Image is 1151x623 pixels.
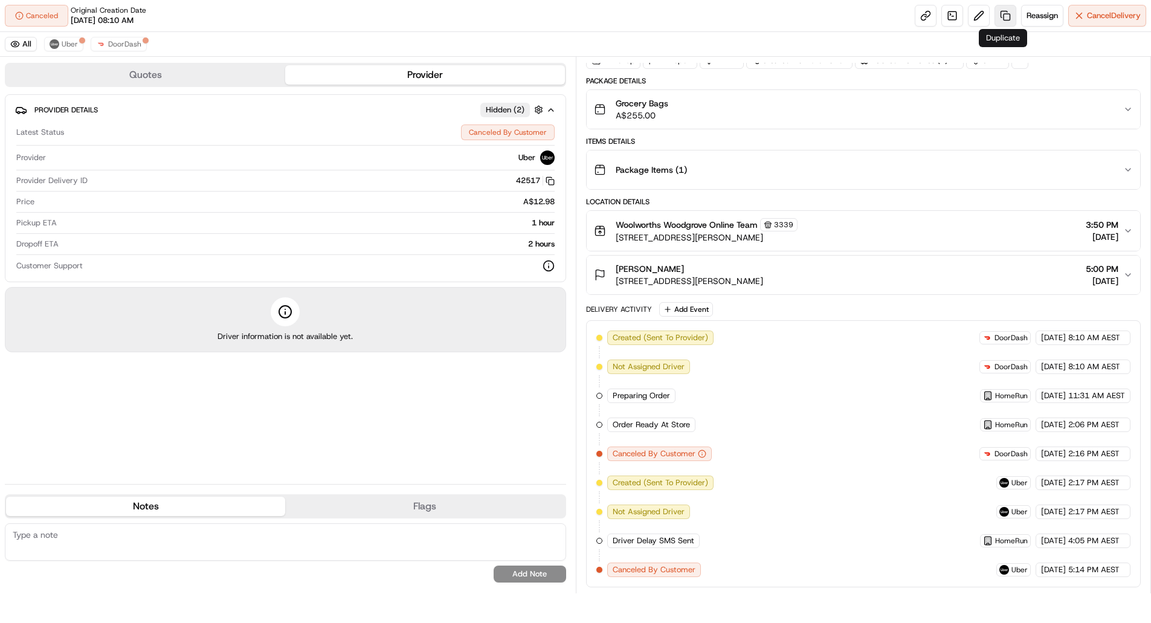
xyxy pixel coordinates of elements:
span: A$255.00 [616,109,668,121]
div: Duplicate [979,29,1027,47]
span: Customer Support [16,260,83,271]
div: 1 hour [62,218,555,228]
span: Not Assigned Driver [613,506,685,517]
span: Uber [62,39,78,49]
button: Provider [285,65,564,85]
span: Driver Delay SMS Sent [613,535,694,546]
button: Quotes [6,65,285,85]
button: Reassign [1021,5,1063,27]
span: Uber [1011,507,1028,517]
span: Uber [518,152,535,163]
span: [DATE] [1041,390,1066,401]
span: Reassign [1027,10,1058,21]
span: [DATE] [1041,419,1066,430]
span: Created (Sent To Provider) [613,477,708,488]
span: Uber [1011,478,1028,488]
span: [DATE] [1086,231,1118,243]
span: 5:00 PM [1086,263,1118,275]
img: uber-new-logo.jpeg [50,39,59,49]
img: uber-new-logo.jpeg [999,507,1009,517]
img: uber-new-logo.jpeg [999,565,1009,575]
span: Uber [1011,565,1028,575]
button: Grocery BagsA$255.00 [587,90,1141,129]
span: [PERSON_NAME] [616,263,684,275]
div: Package Details [586,76,1141,86]
span: Grocery Bags [616,97,668,109]
span: A$12.98 [523,196,555,207]
button: Uber [44,37,83,51]
span: [DATE] [1086,275,1118,287]
img: uber-new-logo.jpeg [540,150,555,165]
span: Driver information is not available yet. [218,331,353,342]
span: 8:10 AM AEST [1068,361,1120,372]
span: Canceled By Customer [613,564,695,575]
button: Provider DetailsHidden (2) [15,100,556,120]
span: 2:17 PM AEST [1068,506,1120,517]
span: 8:10 AM AEST [1068,332,1120,343]
button: [PERSON_NAME][STREET_ADDRESS][PERSON_NAME]5:00 PM[DATE] [587,256,1141,294]
div: Delivery Activity [586,305,652,314]
span: DoorDash [995,449,1028,459]
button: Woolworths Woodgrove Online Team3339[STREET_ADDRESS][PERSON_NAME]3:50 PM[DATE] [587,211,1141,251]
span: Created (Sent To Provider) [613,332,708,343]
span: 2:06 PM AEST [1068,419,1120,430]
span: Provider Details [34,105,98,115]
button: Notes [6,497,285,516]
span: HomeRun [995,391,1028,401]
button: CancelDelivery [1068,5,1146,27]
div: 2 hours [63,239,555,250]
span: Dropoff ETA [16,239,59,250]
span: Canceled By Customer [613,448,695,459]
span: Original Creation Date [71,5,146,15]
button: 42517 [516,175,555,186]
button: Package Items (1) [587,150,1141,189]
img: doordash_logo_v2.png [96,39,106,49]
span: 4:05 PM AEST [1068,535,1120,546]
span: Cancel Delivery [1087,10,1141,21]
span: Provider Delivery ID [16,175,88,186]
span: DoorDash [108,39,141,49]
span: Not Assigned Driver [613,361,685,372]
img: doordash_logo_v2.png [982,333,992,343]
span: DoorDash [995,362,1028,372]
span: [STREET_ADDRESS][PERSON_NAME] [616,275,763,287]
img: doordash_logo_v2.png [982,449,992,459]
span: Hidden ( 2 ) [486,105,524,115]
span: 11:31 AM AEST [1068,390,1125,401]
span: [DATE] [1041,361,1066,372]
span: DoorDash [995,333,1028,343]
span: HomeRun [995,536,1028,546]
span: 2:17 PM AEST [1068,477,1120,488]
span: Package Items ( 1 ) [616,164,687,176]
div: Location Details [586,197,1141,207]
span: HomeRun [995,420,1028,430]
span: 5:14 PM AEST [1068,564,1120,575]
span: [DATE] 08:10 AM [71,15,134,26]
button: All [5,37,37,51]
span: Provider [16,152,46,163]
span: Pickup ETA [16,218,57,228]
span: 3339 [774,220,793,230]
button: Hidden (2) [480,102,546,117]
span: Woolworths Woodgrove Online Team [616,219,758,231]
img: uber-new-logo.jpeg [999,478,1009,488]
span: 2:16 PM AEST [1068,448,1120,459]
button: Flags [285,497,564,516]
img: doordash_logo_v2.png [982,362,992,372]
span: [DATE] [1041,506,1066,517]
span: [DATE] [1041,564,1066,575]
span: Latest Status [16,127,64,138]
span: [DATE] [1041,535,1066,546]
span: 3:50 PM [1086,219,1118,231]
button: DoorDash [91,37,147,51]
span: Preparing Order [613,390,670,401]
span: Price [16,196,34,207]
button: Add Event [659,302,713,317]
div: Items Details [586,137,1141,146]
span: Order Ready At Store [613,419,690,430]
span: [STREET_ADDRESS][PERSON_NAME] [616,231,798,244]
button: Canceled [5,5,68,27]
span: [DATE] [1041,477,1066,488]
span: [DATE] [1041,448,1066,459]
